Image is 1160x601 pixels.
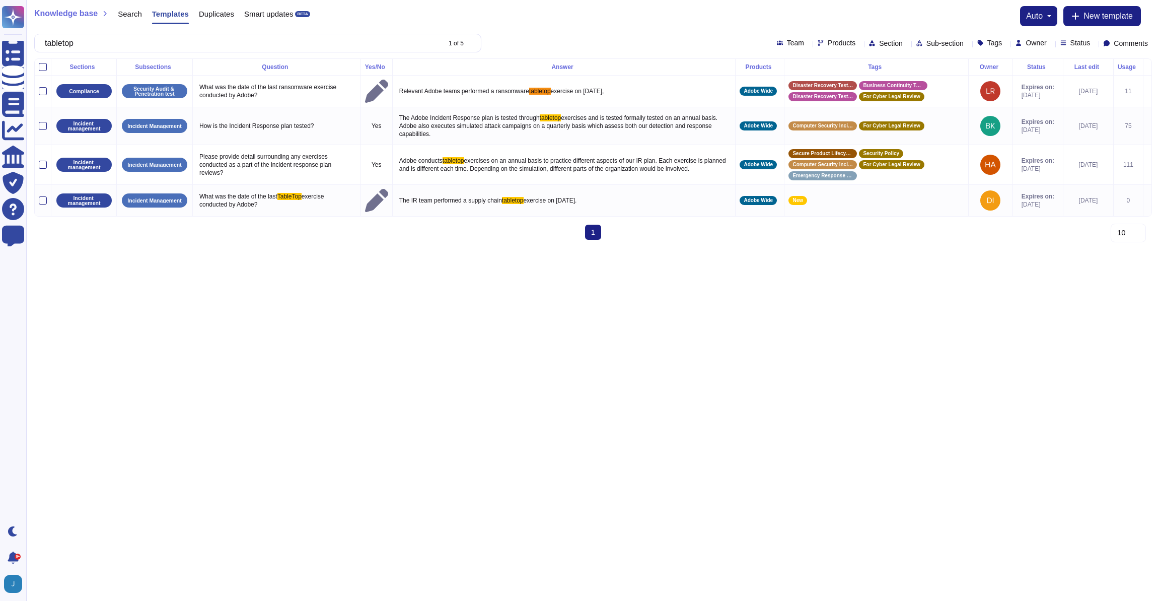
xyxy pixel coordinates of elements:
[1022,165,1054,173] span: [DATE]
[199,10,234,18] span: Duplicates
[399,114,540,121] span: The Adobe Incident Response plan is tested through
[585,225,601,240] span: 1
[295,11,310,17] div: BETA
[127,198,181,204] p: Incident Management
[1026,12,1043,20] span: auto
[980,81,1000,101] img: user
[1022,91,1054,99] span: [DATE]
[551,88,604,95] span: exercise on [DATE],
[863,123,920,128] span: For Cyber Legal Review
[1118,196,1139,205] div: 0
[125,86,184,97] p: Security Audit & Penetration test
[152,10,189,18] span: Templates
[987,39,1002,46] span: Tags
[69,89,99,94] p: Compliance
[787,39,804,46] span: Team
[879,40,903,47] span: Section
[980,155,1000,175] img: user
[118,10,142,18] span: Search
[980,190,1000,211] img: user
[127,162,181,168] p: Incident Management
[15,554,21,560] div: 9+
[1026,12,1051,20] button: auto
[863,162,920,167] span: For Cyber Legal Review
[1022,192,1054,201] span: Expires on:
[1067,122,1109,130] div: [DATE]
[1022,83,1054,91] span: Expires on:
[244,10,294,18] span: Smart updates
[399,88,529,95] span: Relevant Adobe teams performed a ransomware
[199,193,277,200] span: What was the date of the last
[540,114,561,121] span: tabletop
[788,64,964,70] div: Tags
[1070,39,1091,46] span: Status
[744,89,773,94] span: Adobe Wide
[2,573,29,595] button: user
[792,83,853,88] span: Disaster Recovery Testing Scope - Scenarios
[1114,40,1148,47] span: Comments
[399,157,728,172] span: exercises on an annual basis to practice different aspects of our IR plan. Each exercise is plann...
[973,64,1008,70] div: Owner
[199,193,326,208] span: exercise conducted by Adobe?
[1017,64,1059,70] div: Status
[121,64,188,70] div: Subsections
[34,10,98,18] span: Knowledge base
[4,575,22,593] img: user
[1067,161,1109,169] div: [DATE]
[127,123,181,129] p: Incident Management
[863,83,923,88] span: Business Continuity Testing
[277,193,302,200] span: TableTop
[792,173,853,178] span: Emergency Response Crisis Management Standard
[744,198,773,203] span: Adobe Wide
[1063,6,1141,26] button: New template
[926,40,964,47] span: Sub-section
[443,157,464,164] span: tabletop
[1022,118,1054,126] span: Expires on:
[1067,196,1109,205] div: [DATE]
[197,81,356,102] p: What was the date of the last ransomware exercise conducted by Adobe?
[1022,126,1054,134] span: [DATE]
[449,40,464,46] div: 1 of 5
[744,162,773,167] span: Adobe Wide
[55,64,112,70] div: Sections
[1067,64,1109,70] div: Last edit
[399,114,719,138] span: exercises and is tested formally tested on an annual basis. Adobe also executes simulated attack ...
[792,94,853,99] span: Disaster Recovery Testing Scope
[740,64,780,70] div: Products
[1022,201,1054,209] span: [DATE]
[40,34,440,52] input: Search by keywords
[792,151,853,156] span: Secure Product Lifecycle Standard
[1022,157,1054,165] span: Expires on:
[60,160,108,170] p: Incident management
[1083,12,1133,20] span: New template
[1026,39,1046,46] span: Owner
[197,119,356,132] p: How is the Incident Response plan tested?
[60,121,108,131] p: Incident management
[397,64,732,70] div: Answer
[1118,87,1139,95] div: 11
[1118,161,1139,169] div: 111
[197,64,356,70] div: Question
[792,162,853,167] span: Computer Security Incident Response Standard
[1067,87,1109,95] div: [DATE]
[980,116,1000,136] img: user
[524,197,577,204] span: exercise on [DATE].
[1118,64,1139,70] div: Usage
[60,195,108,206] p: Incident management
[502,197,524,204] span: tabletop
[197,150,356,179] p: Please provide detail surrounding any exercises conducted as a part of the incident response plan...
[828,39,855,46] span: Products
[365,64,388,70] div: Yes/No
[863,94,920,99] span: For Cyber Legal Review
[1118,122,1139,130] div: 75
[399,157,443,164] span: Adobe conducts
[365,161,388,169] p: Yes
[792,198,803,203] span: New
[744,123,773,128] span: Adobe Wide
[399,197,502,204] span: The IR team performed a supply chain
[863,151,899,156] span: Security Policy
[365,122,388,130] p: Yes
[529,88,551,95] span: tabletop
[792,123,853,128] span: Computer Security Incident Response Standard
